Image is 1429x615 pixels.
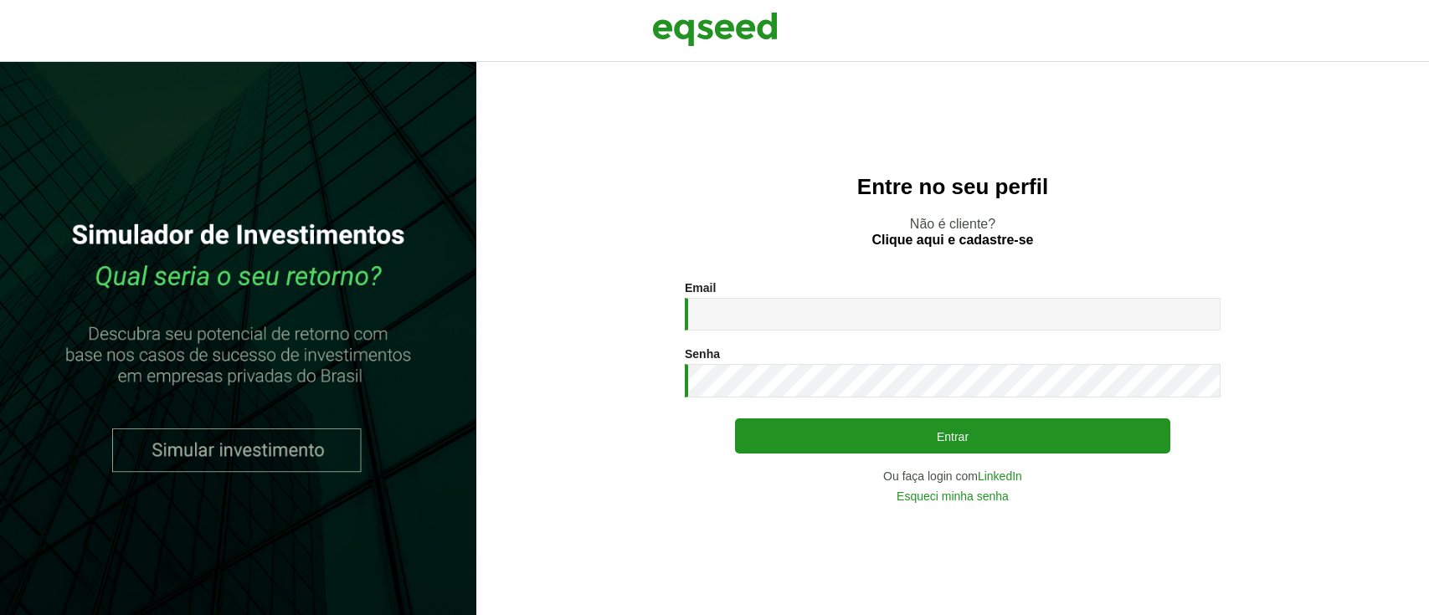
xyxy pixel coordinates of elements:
label: Email [685,282,716,294]
a: LinkedIn [978,470,1022,482]
a: Clique aqui e cadastre-se [872,233,1034,247]
label: Senha [685,348,720,360]
h2: Entre no seu perfil [510,175,1396,199]
button: Entrar [735,418,1170,454]
img: EqSeed Logo [652,8,778,50]
p: Não é cliente? [510,216,1396,248]
div: Ou faça login com [685,470,1221,482]
a: Esqueci minha senha [897,490,1009,502]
